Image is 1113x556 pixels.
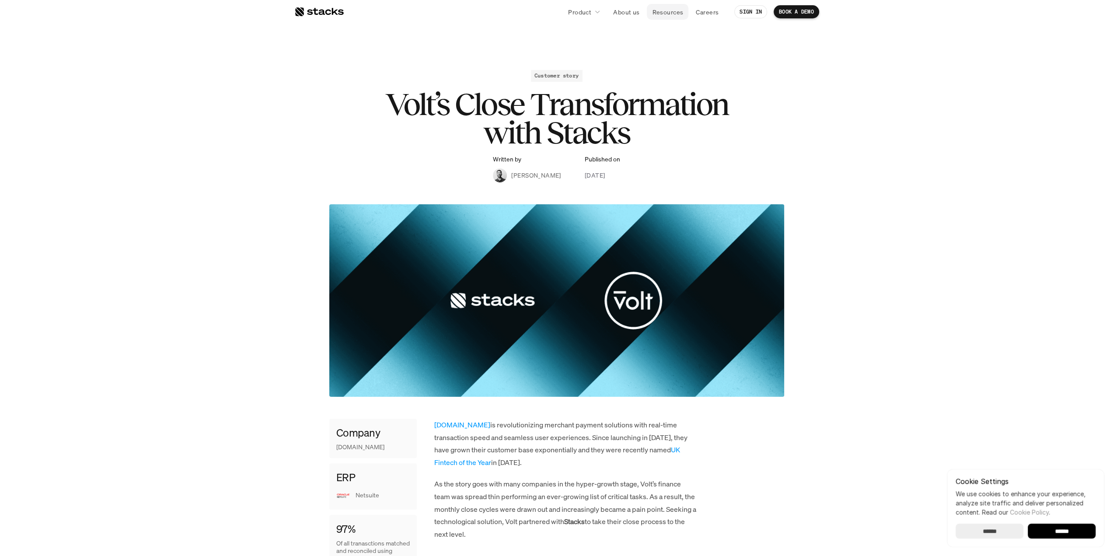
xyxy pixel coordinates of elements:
[356,492,410,499] p: Netsuite
[434,478,697,541] p: As the story goes with many companies in the hyper-growth stage, Volt’s finance team was spread t...
[956,489,1096,517] p: We use cookies to enhance your experience, analyze site traffic and deliver personalized content.
[982,508,1050,516] span: Read our .
[696,7,719,17] p: Careers
[534,73,579,79] h2: Customer story
[585,171,605,180] p: [DATE]
[336,470,356,485] h4: ERP
[568,7,591,17] p: Product
[511,171,561,180] p: [PERSON_NAME]
[774,5,819,18] a: BOOK A DEMO
[564,517,585,526] strong: Stacks
[613,7,639,17] p: About us
[1010,508,1049,516] a: Cookie Policy
[103,167,142,173] a: Privacy Policy
[336,522,356,537] h4: 97%
[336,426,380,441] h4: Company
[434,420,490,430] a: [DOMAIN_NAME]
[336,444,384,451] p: [DOMAIN_NAME]
[382,90,732,147] h1: Volt’s Close Transformation with Stacks
[608,4,645,20] a: About us
[956,478,1096,485] p: Cookie Settings
[740,9,762,15] p: SIGN IN
[647,4,688,20] a: Resources
[652,7,683,17] p: Resources
[734,5,767,18] a: SIGN IN
[434,419,697,469] p: is revolutionizing merchant payment solutions with real-time transaction speed and seamless user ...
[779,9,814,15] p: BOOK A DEMO
[493,156,521,163] p: Written by
[691,4,724,20] a: Careers
[585,156,620,163] p: Published on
